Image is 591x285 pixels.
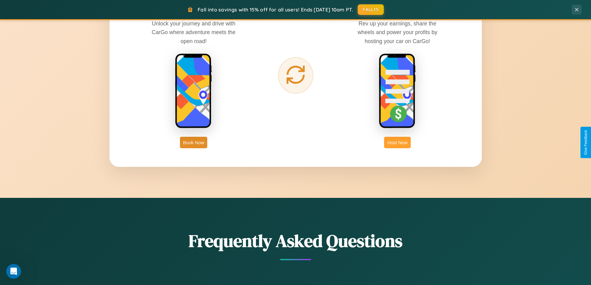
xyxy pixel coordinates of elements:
div: Give Feedback [584,130,588,155]
button: FALL15 [358,4,384,15]
p: Rev up your earnings, share the wheels and power your profits by hosting your car on CarGo! [351,19,444,45]
img: host phone [379,53,416,129]
button: Host Now [384,137,410,148]
h2: Frequently Asked Questions [110,229,482,253]
button: Book Now [180,137,207,148]
iframe: Intercom live chat [6,264,21,279]
p: Unlock your journey and drive with CarGo where adventure meets the open road! [147,19,240,45]
span: Fall into savings with 15% off for all users! Ends [DATE] 10am PT. [198,7,353,13]
img: rent phone [175,53,212,129]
